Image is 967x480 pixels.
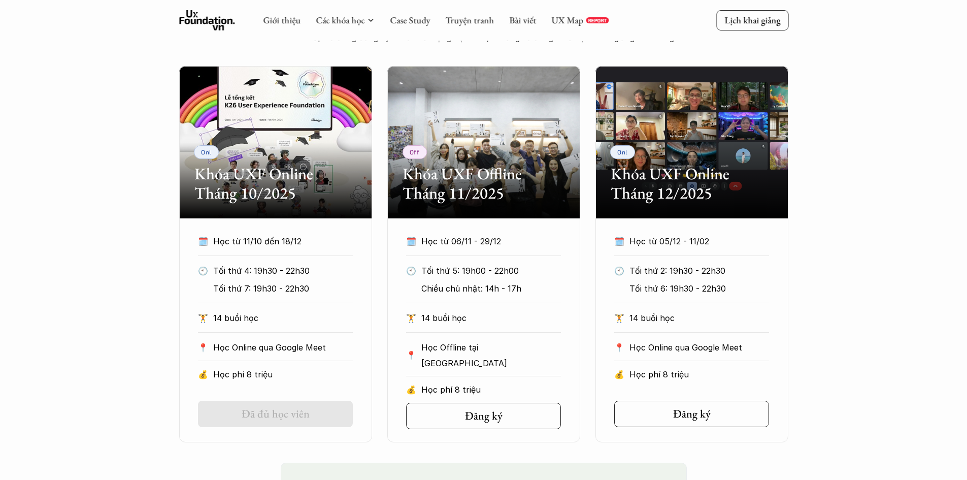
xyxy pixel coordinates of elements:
a: Các khóa học [316,14,364,26]
p: Tối thứ 7: 19h30 - 22h30 [213,281,353,296]
p: Học phí 8 triệu [629,367,769,382]
h5: Đăng ký [465,409,503,423]
p: 🗓️ [614,234,624,249]
p: 📍 [614,343,624,353]
p: Học Offline tại [GEOGRAPHIC_DATA] [421,340,561,371]
h2: Khóa UXF Online Tháng 10/2025 [194,164,357,203]
a: Đăng ký [614,401,769,427]
p: 💰 [406,382,416,397]
p: Học phí 8 triệu [421,382,561,397]
p: Tối thứ 6: 19h30 - 22h30 [629,281,769,296]
a: UX Map [551,14,583,26]
a: Giới thiệu [263,14,301,26]
p: Tối thứ 5: 19h00 - 22h00 [421,263,561,278]
a: REPORT [586,17,609,23]
h5: Đăng ký [673,407,711,421]
p: Học từ 06/11 - 29/12 [421,234,542,249]
p: Tối thứ 2: 19h30 - 22h30 [629,263,769,278]
p: Học phí 8 triệu [213,367,353,382]
a: Lịch khai giảng [716,10,788,30]
p: 🕙 [614,263,624,278]
h2: Khóa UXF Offline Tháng 11/2025 [403,164,565,203]
p: Học từ 05/12 - 11/02 [629,234,750,249]
a: Truyện tranh [445,14,494,26]
p: Onl [617,148,628,155]
p: 14 buổi học [421,310,561,326]
p: REPORT [588,17,607,23]
p: 🕙 [198,263,208,278]
a: Bài viết [509,14,536,26]
p: 💰 [198,367,208,382]
p: Học Online qua Google Meet [213,340,353,355]
a: Case Study [390,14,430,26]
p: 🗓️ [406,234,416,249]
p: Onl [201,148,212,155]
p: 🗓️ [198,234,208,249]
p: Chiều chủ nhật: 14h - 17h [421,281,561,296]
p: Học Online qua Google Meet [629,340,769,355]
a: Đăng ký [406,403,561,429]
p: 💰 [614,367,624,382]
p: 🏋️ [406,310,416,326]
p: Lịch khai giảng [724,14,780,26]
p: 14 buổi học [213,310,353,326]
p: 🕙 [406,263,416,278]
p: Học từ 11/10 đến 18/12 [213,234,334,249]
p: 🏋️ [614,310,624,326]
p: 📍 [406,350,416,360]
p: Off [410,148,420,155]
p: 📍 [198,343,208,353]
p: 🏋️ [198,310,208,326]
h5: Đã đủ học viên [242,407,310,421]
p: Tối thứ 4: 19h30 - 22h30 [213,263,353,278]
p: 14 buổi học [629,310,769,326]
h2: Khóa UXF Online Tháng 12/2025 [611,164,773,203]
